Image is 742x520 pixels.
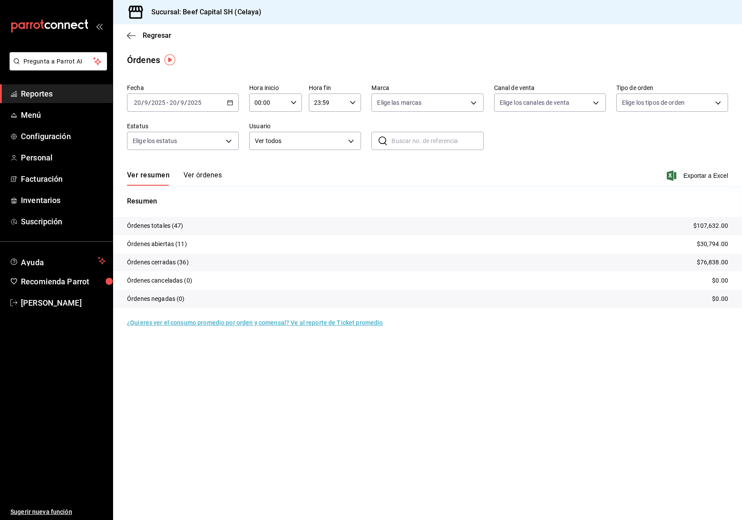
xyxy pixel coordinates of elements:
[668,170,728,181] button: Exportar a Excel
[21,216,106,227] span: Suscripción
[127,123,239,129] label: Estatus
[184,171,222,186] button: Ver órdenes
[494,85,606,91] label: Canal de venta
[616,85,728,91] label: Tipo de orden
[712,276,728,285] p: $0.00
[127,258,189,267] p: Órdenes cerradas (36)
[96,23,103,30] button: open_drawer_menu
[21,88,106,100] span: Reportes
[377,98,421,107] span: Elige las marcas
[177,99,180,106] span: /
[187,99,202,106] input: ----
[255,137,345,146] span: Ver todos
[127,31,171,40] button: Regresar
[21,194,106,206] span: Inventarios
[391,132,483,150] input: Buscar no. de referencia
[500,98,569,107] span: Elige los canales de venta
[144,7,261,17] h3: Sucursal: Beef Capital SH (Celaya)
[21,173,106,185] span: Facturación
[21,152,106,163] span: Personal
[134,99,141,106] input: --
[309,85,361,91] label: Hora fin
[622,98,685,107] span: Elige los tipos de orden
[21,297,106,309] span: [PERSON_NAME]
[127,196,728,207] p: Resumen
[249,85,302,91] label: Hora inicio
[141,99,144,106] span: /
[143,31,171,40] span: Regresar
[10,52,107,70] button: Pregunta a Parrot AI
[21,276,106,287] span: Recomienda Parrot
[712,294,728,303] p: $0.00
[21,130,106,142] span: Configuración
[127,319,383,326] a: ¿Quieres ver el consumo promedio por orden y comensal? Ve al reporte de Ticket promedio
[127,53,160,67] div: Órdenes
[127,85,239,91] label: Fecha
[180,99,184,106] input: --
[127,171,222,186] div: navigation tabs
[127,171,170,186] button: Ver resumen
[133,137,177,145] span: Elige los estatus
[169,99,177,106] input: --
[371,85,483,91] label: Marca
[127,240,187,249] p: Órdenes abiertas (11)
[697,258,728,267] p: $76,838.00
[23,57,94,66] span: Pregunta a Parrot AI
[148,99,151,106] span: /
[249,123,361,129] label: Usuario
[697,240,728,249] p: $30,794.00
[144,99,148,106] input: --
[6,63,107,72] a: Pregunta a Parrot AI
[21,256,94,266] span: Ayuda
[184,99,187,106] span: /
[167,99,168,106] span: -
[127,221,184,230] p: Órdenes totales (47)
[127,294,185,303] p: Órdenes negadas (0)
[151,99,166,106] input: ----
[164,54,175,65] img: Tooltip marker
[21,109,106,121] span: Menú
[10,507,106,517] span: Sugerir nueva función
[127,276,192,285] p: Órdenes canceladas (0)
[693,221,728,230] p: $107,632.00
